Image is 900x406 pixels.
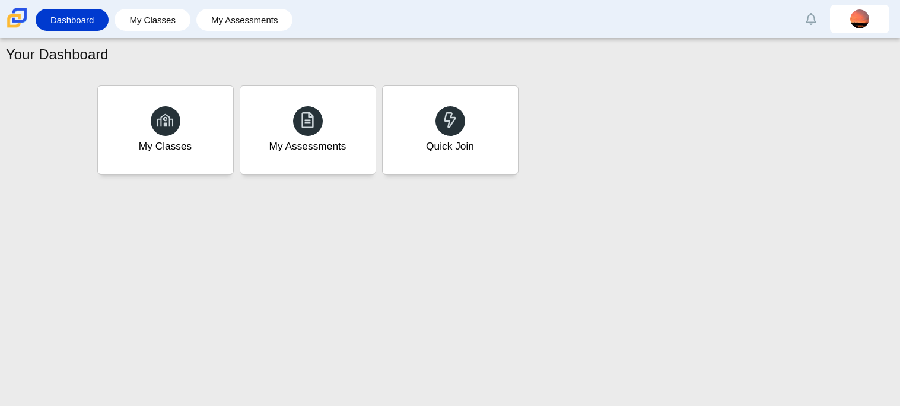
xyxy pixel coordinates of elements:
div: My Assessments [269,139,346,154]
a: My Classes [97,85,234,175]
a: Carmen School of Science & Technology [5,22,30,32]
img: jazlynn.cerda.iLNIkg [850,9,869,28]
h1: Your Dashboard [6,45,109,65]
a: Quick Join [382,85,519,175]
a: My Classes [120,9,185,31]
div: My Classes [139,139,192,154]
a: My Assessments [240,85,376,175]
div: Quick Join [426,139,474,154]
a: jazlynn.cerda.iLNIkg [830,5,889,33]
a: Alerts [798,6,824,32]
img: Carmen School of Science & Technology [5,5,30,30]
a: My Assessments [202,9,287,31]
a: Dashboard [42,9,103,31]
